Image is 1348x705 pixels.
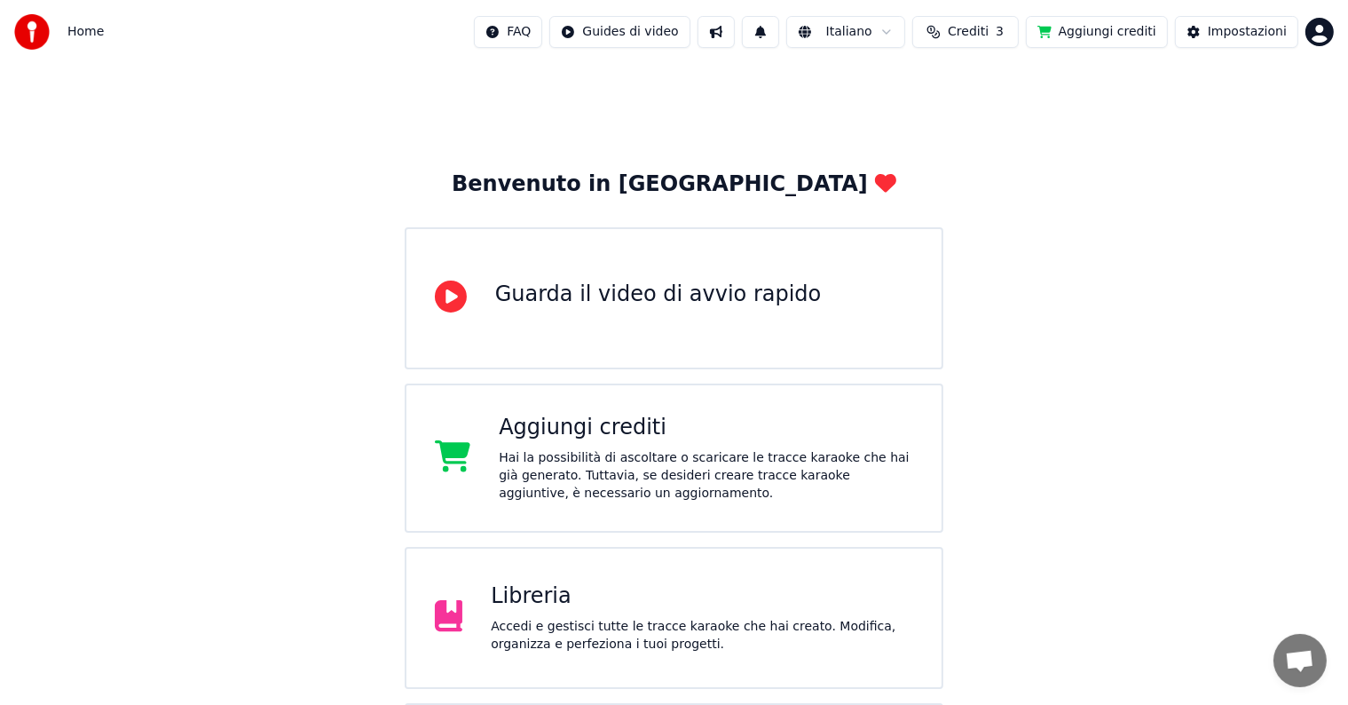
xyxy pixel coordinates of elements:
nav: breadcrumb [67,23,104,41]
div: Impostazioni [1208,23,1287,41]
div: Benvenuto in [GEOGRAPHIC_DATA] [452,170,896,199]
div: Aggiungi crediti [499,414,913,442]
button: Guides di video [549,16,690,48]
img: youka [14,14,50,50]
div: Hai la possibilità di ascoltare o scaricare le tracce karaoke che hai già generato. Tuttavia, se ... [499,449,913,503]
div: Guarda il video di avvio rapido [495,281,822,309]
div: Accedi e gestisci tutte le tracce karaoke che hai creato. Modifica, organizza e perfeziona i tuoi... [491,618,913,654]
a: Aprire la chat [1273,634,1327,687]
button: Crediti3 [912,16,1019,48]
span: Crediti [948,23,989,41]
button: FAQ [474,16,542,48]
button: Aggiungi crediti [1026,16,1168,48]
span: 3 [996,23,1004,41]
span: Home [67,23,104,41]
button: Impostazioni [1175,16,1298,48]
div: Libreria [491,582,913,611]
